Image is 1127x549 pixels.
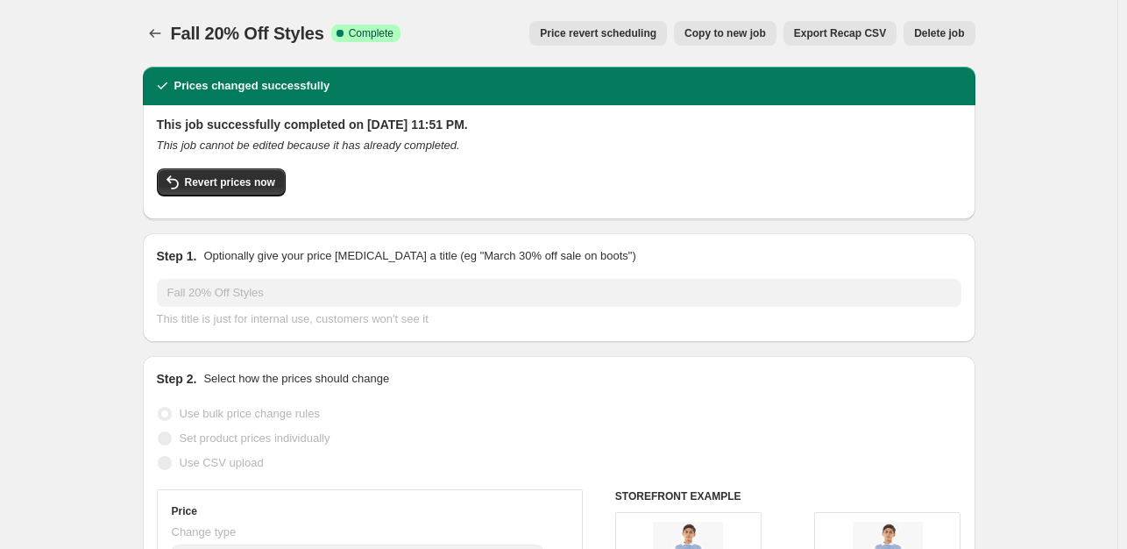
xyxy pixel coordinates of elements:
[203,247,635,265] p: Optionally give your price [MEDICAL_DATA] a title (eg "March 30% off sale on boots")
[904,21,975,46] button: Delete job
[783,21,897,46] button: Export Recap CSV
[157,139,460,152] i: This job cannot be edited because it has already completed.
[180,431,330,445] span: Set product prices individually
[684,26,766,40] span: Copy to new job
[157,247,197,265] h2: Step 1.
[157,279,961,307] input: 30% off holiday sale
[143,21,167,46] button: Price change jobs
[180,456,264,469] span: Use CSV upload
[349,26,393,40] span: Complete
[174,77,330,95] h2: Prices changed successfully
[157,116,961,133] h2: This job successfully completed on [DATE] 11:51 PM.
[914,26,964,40] span: Delete job
[674,21,776,46] button: Copy to new job
[172,525,237,538] span: Change type
[157,312,429,325] span: This title is just for internal use, customers won't see it
[171,24,324,43] span: Fall 20% Off Styles
[540,26,656,40] span: Price revert scheduling
[203,370,389,388] p: Select how the prices should change
[794,26,886,40] span: Export Recap CSV
[157,370,197,388] h2: Step 2.
[529,21,667,46] button: Price revert scheduling
[180,407,320,420] span: Use bulk price change rules
[615,489,961,503] h6: STOREFRONT EXAMPLE
[172,504,197,518] h3: Price
[185,175,275,189] span: Revert prices now
[157,168,286,196] button: Revert prices now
